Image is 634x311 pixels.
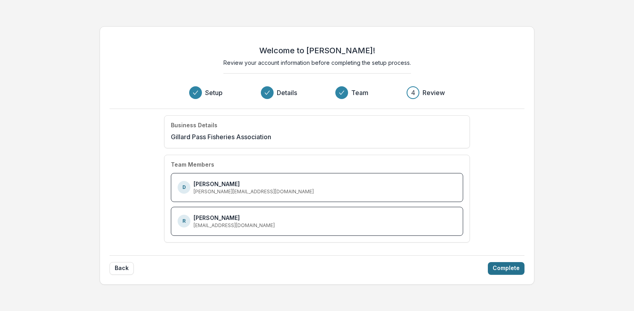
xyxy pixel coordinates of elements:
h3: Details [277,88,297,97]
h3: Team [351,88,368,97]
h4: Business Details [171,122,217,129]
h3: Review [423,88,445,97]
button: Back [110,262,134,275]
h4: Team Members [171,161,214,168]
p: Gillard Pass Fisheries Association [171,132,271,142]
p: [PERSON_NAME] [194,180,240,188]
div: Progress [189,86,445,99]
button: Complete [488,262,524,275]
h3: Setup [205,88,223,97]
p: Review your account information before completing the setup process. [223,58,411,67]
h2: Welcome to [PERSON_NAME]! [259,46,375,55]
p: D [182,184,186,191]
p: [PERSON_NAME] [194,214,240,222]
p: [EMAIL_ADDRESS][DOMAIN_NAME] [194,222,275,229]
p: [PERSON_NAME][EMAIL_ADDRESS][DOMAIN_NAME] [194,188,314,195]
p: R [182,218,186,225]
div: 4 [411,88,415,97]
